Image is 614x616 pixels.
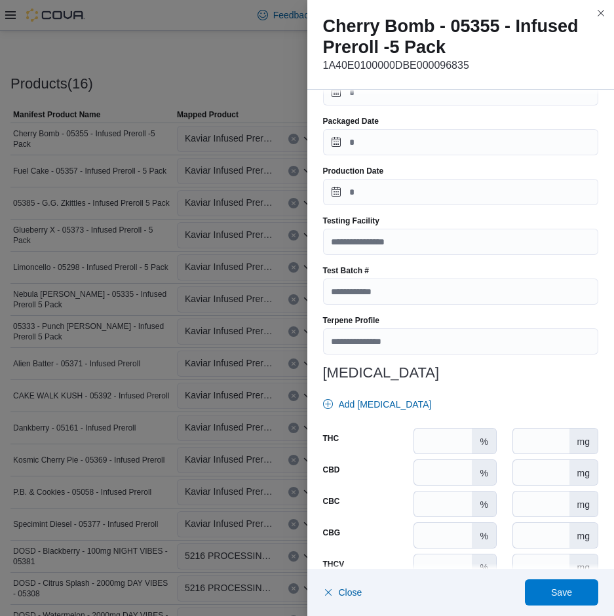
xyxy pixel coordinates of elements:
[551,586,572,599] span: Save
[472,491,495,516] div: %
[323,16,599,58] h2: Cherry Bomb - 05355 - Infused Preroll -5 Pack
[323,496,340,507] label: CBC
[323,216,379,226] label: Testing Facility
[323,465,340,475] label: CBD
[323,365,599,381] h3: [MEDICAL_DATA]
[472,523,495,548] div: %
[339,586,362,599] span: Close
[323,129,599,155] input: Press the down key to open a popover containing a calendar.
[569,429,598,453] div: mg
[569,491,598,516] div: mg
[323,265,369,276] label: Test Batch #
[323,559,345,569] label: THCV
[472,429,495,453] div: %
[323,166,384,176] label: Production Date
[569,460,598,485] div: mg
[323,179,599,205] input: Press the down key to open a popover containing a calendar.
[318,391,437,417] button: Add [MEDICAL_DATA]
[569,523,598,548] div: mg
[593,5,609,21] button: Close this dialog
[323,79,599,106] input: Press the down key to open a popover containing a calendar.
[323,58,599,73] p: 1A40E0100000DBE000096835
[323,579,362,606] button: Close
[323,116,379,126] label: Packaged Date
[525,579,598,606] button: Save
[323,433,339,444] label: THC
[569,554,598,579] div: mg
[472,460,495,485] div: %
[472,554,495,579] div: %
[323,315,379,326] label: Terpene Profile
[339,398,432,411] span: Add [MEDICAL_DATA]
[323,528,341,538] label: CBG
